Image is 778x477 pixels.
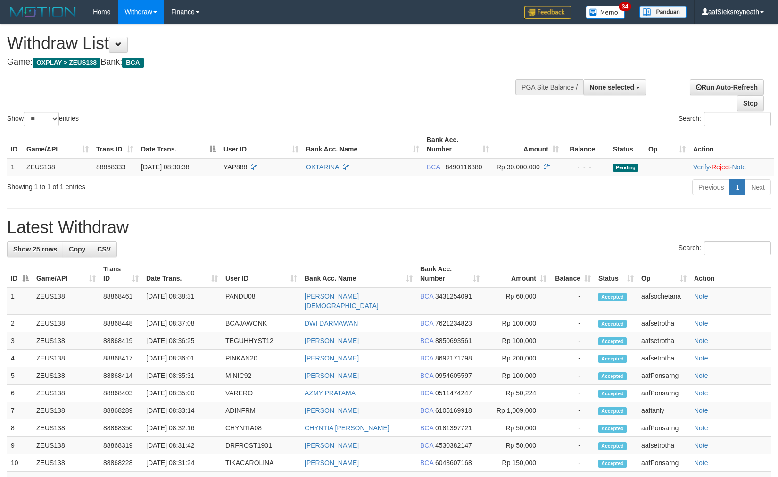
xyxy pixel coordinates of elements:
[420,424,433,432] span: BCA
[637,454,690,472] td: aafPonsarng
[694,337,708,344] a: Note
[619,2,631,11] span: 34
[598,337,627,345] span: Accepted
[694,442,708,449] a: Note
[690,79,764,95] a: Run Auto-Refresh
[222,367,301,385] td: MINIC92
[435,424,472,432] span: Copy 0181397721 to clipboard
[13,245,57,253] span: Show 25 rows
[729,179,745,195] a: 1
[33,332,99,350] td: ZEUS138
[96,163,125,171] span: 88868333
[483,287,550,315] td: Rp 60,000
[583,79,646,95] button: None selected
[637,315,690,332] td: aafsetrotha
[222,260,301,287] th: User ID: activate to sort column ascending
[33,260,99,287] th: Game/API: activate to sort column ascending
[7,260,33,287] th: ID: activate to sort column descending
[7,241,63,257] a: Show 25 rows
[435,372,472,379] span: Copy 0954605597 to clipboard
[142,385,222,402] td: [DATE] 08:35:00
[222,350,301,367] td: PINKAN20
[693,163,710,171] a: Verify
[141,163,189,171] span: [DATE] 08:30:38
[33,419,99,437] td: ZEUS138
[33,58,100,68] span: OXPLAY > ZEUS138
[220,131,302,158] th: User ID: activate to sort column ascending
[595,260,637,287] th: Status: activate to sort column ascending
[420,372,433,379] span: BCA
[550,332,595,350] td: -
[609,131,645,158] th: Status
[435,319,472,327] span: Copy 7621234823 to clipboard
[222,385,301,402] td: VARERO
[99,332,142,350] td: 88868419
[7,402,33,419] td: 7
[483,332,550,350] td: Rp 100,000
[550,419,595,437] td: -
[645,131,689,158] th: Op: activate to sort column ascending
[142,454,222,472] td: [DATE] 08:31:24
[420,354,433,362] span: BCA
[7,5,79,19] img: MOTION_logo.png
[99,419,142,437] td: 88868350
[7,112,79,126] label: Show entries
[745,179,771,195] a: Next
[222,287,301,315] td: PANDU08
[7,178,317,192] div: Showing 1 to 1 of 1 entries
[142,367,222,385] td: [DATE] 08:35:31
[598,425,627,433] span: Accepted
[7,437,33,454] td: 9
[420,319,433,327] span: BCA
[637,260,690,287] th: Op: activate to sort column ascending
[301,260,416,287] th: Bank Acc. Name: activate to sort column ascending
[483,350,550,367] td: Rp 200,000
[420,459,433,467] span: BCA
[704,241,771,255] input: Search:
[223,163,247,171] span: YAP888
[7,315,33,332] td: 2
[637,402,690,419] td: aaftanly
[7,454,33,472] td: 10
[99,437,142,454] td: 88868319
[694,372,708,379] a: Note
[420,293,433,300] span: BCA
[69,245,85,253] span: Copy
[7,332,33,350] td: 3
[694,424,708,432] a: Note
[99,287,142,315] td: 88868461
[639,6,687,18] img: panduan.png
[637,367,690,385] td: aafPonsarng
[99,454,142,472] td: 88868228
[99,315,142,332] td: 88868448
[24,112,59,126] select: Showentries
[222,437,301,454] td: DRFROST1901
[563,131,609,158] th: Balance
[7,34,509,53] h1: Withdraw List
[142,315,222,332] td: [DATE] 08:37:08
[7,385,33,402] td: 6
[589,84,634,91] span: None selected
[637,350,690,367] td: aafsetrotha
[222,315,301,332] td: BCAJAWONK
[142,437,222,454] td: [DATE] 08:31:42
[515,79,583,95] div: PGA Site Balance /
[493,131,563,158] th: Amount: activate to sort column ascending
[63,241,91,257] a: Copy
[637,385,690,402] td: aafPonsarng
[423,131,493,158] th: Bank Acc. Number: activate to sort column ascending
[586,6,625,19] img: Button%20Memo.svg
[435,354,472,362] span: Copy 8692171798 to clipboard
[598,442,627,450] span: Accepted
[550,437,595,454] td: -
[306,163,339,171] a: OKTARINA
[694,319,708,327] a: Note
[598,460,627,468] span: Accepted
[690,260,771,287] th: Action
[689,158,774,176] td: · ·
[33,385,99,402] td: ZEUS138
[7,350,33,367] td: 4
[598,372,627,380] span: Accepted
[420,337,433,344] span: BCA
[142,287,222,315] td: [DATE] 08:38:31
